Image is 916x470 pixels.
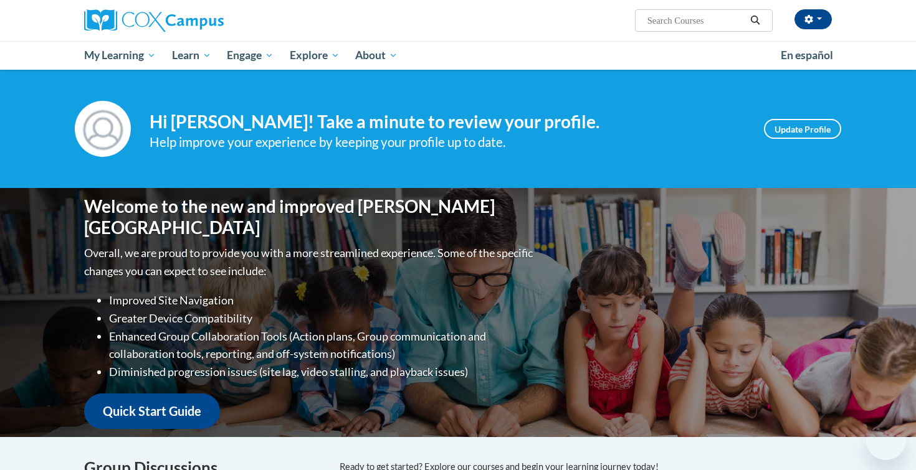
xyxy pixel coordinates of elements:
[109,327,536,364] li: Enhanced Group Collaboration Tools (Action plans, Group communication and collaboration tools, re...
[109,363,536,381] li: Diminished progression issues (site lag, video stalling, and playback issues)
[65,41,851,70] div: Main menu
[773,42,841,68] a: En español
[866,420,906,460] iframe: Button to launch messaging window
[150,111,745,133] h4: Hi [PERSON_NAME]! Take a minute to review your profile.
[172,48,211,63] span: Learn
[219,41,282,70] a: Engage
[781,49,833,62] span: En español
[84,244,536,280] p: Overall, we are proud to provide you with a more streamlined experience. Some of the specific cha...
[227,48,274,63] span: Engage
[84,393,220,429] a: Quick Start Guide
[75,101,131,157] img: Profile Image
[355,48,398,63] span: About
[746,13,765,28] button: Search
[84,9,321,32] a: Cox Campus
[164,41,219,70] a: Learn
[290,48,340,63] span: Explore
[84,9,224,32] img: Cox Campus
[646,13,746,28] input: Search Courses
[794,9,832,29] button: Account Settings
[150,132,745,153] div: Help improve your experience by keeping your profile up to date.
[764,119,841,139] a: Update Profile
[109,309,536,327] li: Greater Device Compatibility
[282,41,348,70] a: Explore
[76,41,164,70] a: My Learning
[84,196,536,238] h1: Welcome to the new and improved [PERSON_NAME][GEOGRAPHIC_DATA]
[84,48,156,63] span: My Learning
[348,41,406,70] a: About
[109,291,536,309] li: Improved Site Navigation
